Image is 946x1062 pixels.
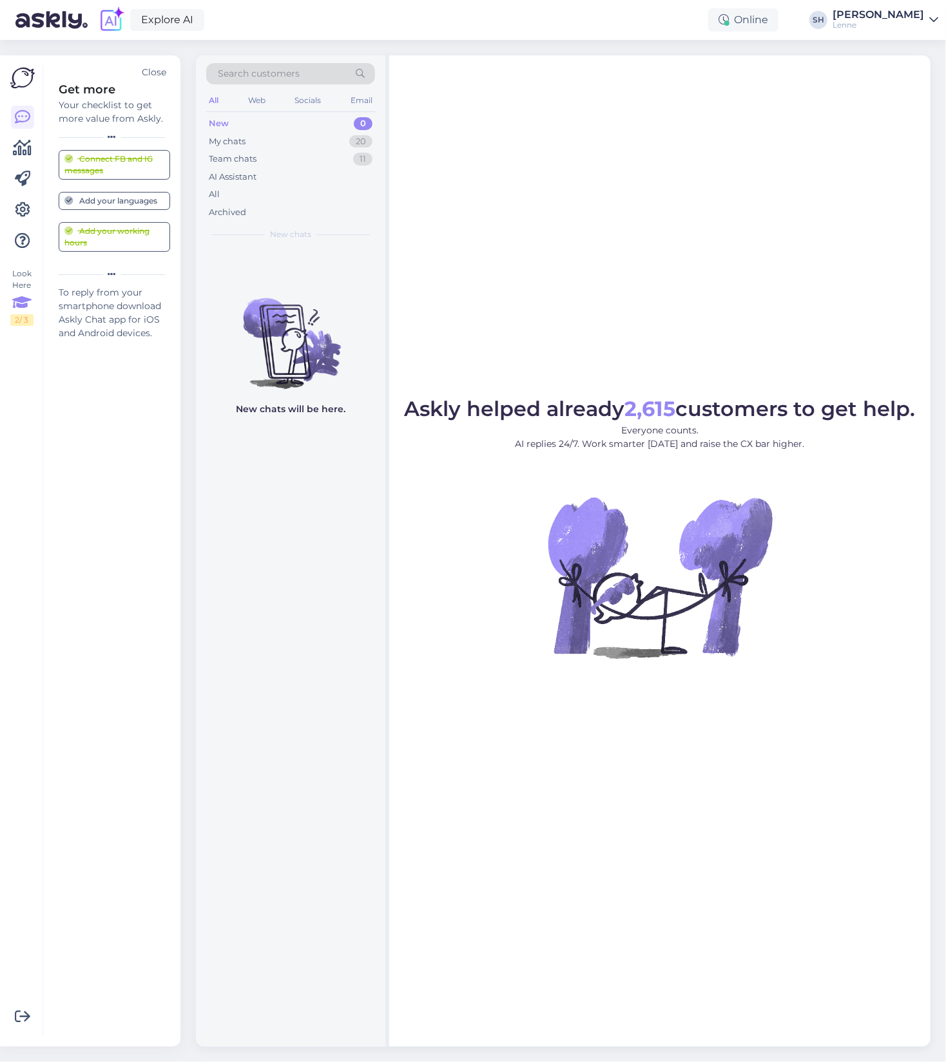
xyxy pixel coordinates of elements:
div: SH [809,11,827,29]
div: 2 / 3 [10,314,34,326]
div: Get more [59,81,170,99]
div: All [209,188,220,201]
img: No Chat active [544,461,776,693]
a: Add your languages [59,192,170,210]
div: All [206,92,221,109]
b: 2,615 [625,396,676,421]
a: Add your working hours [59,222,170,252]
span: Askly helped already customers to get help. [405,396,916,421]
div: Connect FB and IG messages [64,153,164,176]
a: Connect FB and IG messages [59,150,170,180]
div: [PERSON_NAME] [833,10,924,20]
span: New chats [270,229,311,240]
div: New [209,117,229,130]
p: Everyone counts. AI replies 24/7. Work smarter [DATE] and raise the CX bar higher. [405,424,916,451]
div: My chats [209,135,246,148]
div: 0 [354,117,372,130]
div: Team chats [209,153,256,166]
div: Close [142,66,166,79]
span: Search customers [218,67,300,81]
div: Add your languages [64,195,157,207]
div: Online [708,8,778,32]
div: Archived [209,206,246,219]
div: Add your working hours [64,225,164,249]
img: explore-ai [98,6,125,33]
div: AI Assistant [209,171,256,184]
img: Askly Logo [10,66,35,90]
a: Explore AI [130,9,204,31]
div: Look Here [10,268,34,326]
div: Lenne [833,20,924,30]
div: Web [246,92,268,109]
div: Email [348,92,375,109]
div: Socials [292,92,323,109]
div: 20 [349,135,372,148]
a: [PERSON_NAME]Lenne [833,10,938,30]
p: New chats will be here. [236,403,345,416]
div: 11 [353,153,372,166]
img: No chats [196,275,385,391]
div: Your checklist to get more value from Askly. [59,99,170,126]
div: To reply from your smartphone download Askly Chat app for iOS and Android devices. [59,286,170,340]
